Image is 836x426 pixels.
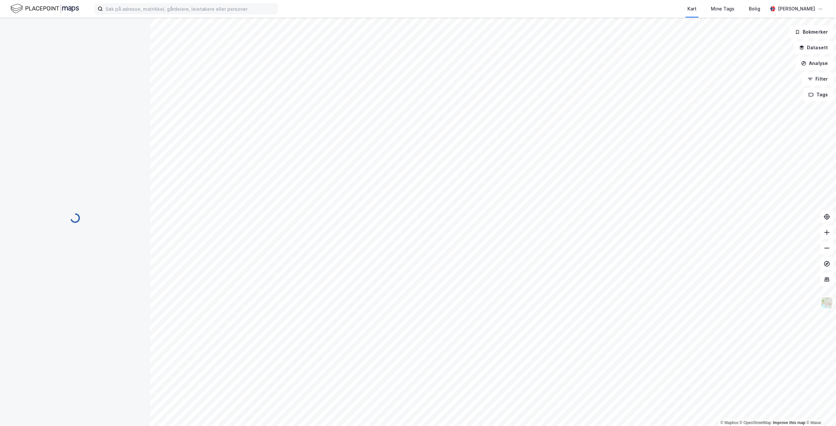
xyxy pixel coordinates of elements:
[803,395,836,426] div: Kontrollprogram for chat
[687,5,697,13] div: Kart
[796,57,833,70] button: Analyse
[10,3,79,14] img: logo.f888ab2527a4732fd821a326f86c7f29.svg
[749,5,760,13] div: Bolig
[802,72,833,86] button: Filter
[103,4,277,14] input: Søk på adresse, matrikkel, gårdeiere, leietakere eller personer
[778,5,815,13] div: [PERSON_NAME]
[803,88,833,101] button: Tags
[711,5,734,13] div: Mine Tags
[803,395,836,426] iframe: Chat Widget
[794,41,833,54] button: Datasett
[720,420,738,425] a: Mapbox
[821,297,833,309] img: Z
[773,420,805,425] a: Improve this map
[70,213,80,223] img: spinner.a6d8c91a73a9ac5275cf975e30b51cfb.svg
[789,25,833,39] button: Bokmerker
[740,420,771,425] a: OpenStreetMap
